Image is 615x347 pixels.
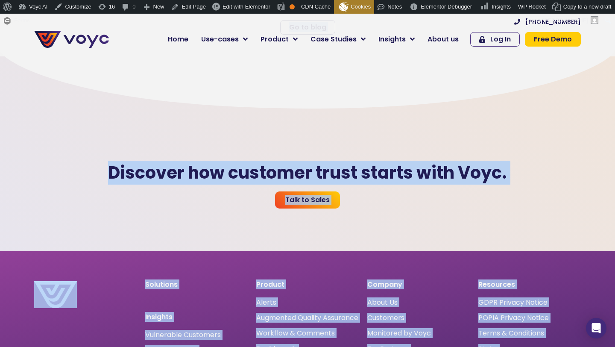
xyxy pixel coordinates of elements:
[470,32,520,47] a: Log In
[145,279,178,289] a: Solutions
[285,197,330,203] span: Talk to Sales
[168,34,188,44] span: Home
[145,332,221,338] a: Vulnerable Customers
[290,4,295,9] div: OK
[428,34,459,44] span: About us
[256,281,359,288] p: Product
[478,281,581,288] p: Resources
[261,34,289,44] span: Product
[514,19,581,25] a: [PHONE_NUMBER]
[254,31,304,48] a: Product
[275,191,340,209] a: Talk to Sales
[256,314,358,322] a: Augmented Quality Assurance
[586,318,606,338] div: Open Intercom Messenger
[310,34,357,44] span: Case Studies
[542,17,588,24] span: [PERSON_NAME]
[525,32,581,47] a: Free Demo
[492,3,511,10] span: Insights
[201,34,239,44] span: Use-cases
[534,36,572,43] span: Free Demo
[64,162,551,183] h1: Discover how customer trust starts with Voyc.
[304,31,372,48] a: Case Studies
[14,14,30,27] span: Forms
[145,314,248,321] p: Insights
[195,31,254,48] a: Use-cases
[521,14,602,27] a: Howdy,
[378,34,406,44] span: Insights
[223,3,270,10] span: Edit with Elementor
[367,281,470,288] p: Company
[372,31,421,48] a: Insights
[161,31,195,48] a: Home
[490,36,511,43] span: Log In
[421,31,465,48] a: About us
[34,31,109,48] img: voyc-full-logo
